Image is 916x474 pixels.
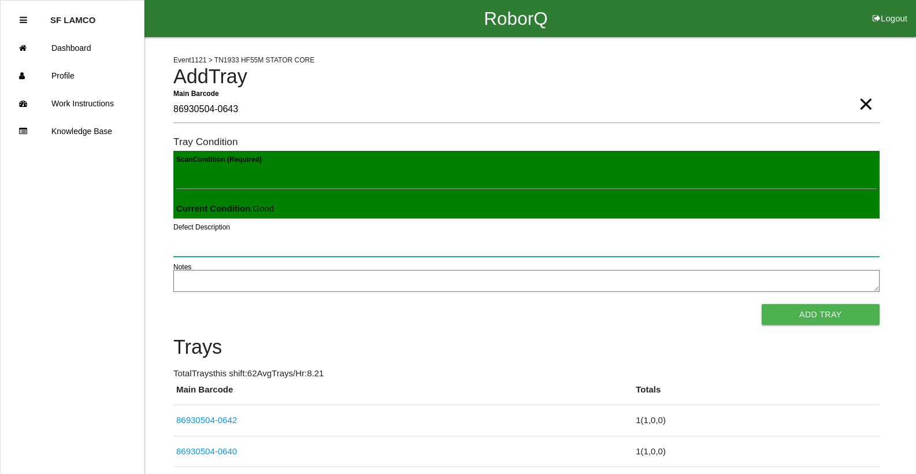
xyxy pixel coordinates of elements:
td: 1 ( 1 , 0 , 0 ) [633,405,879,436]
a: Dashboard [1,34,144,62]
h4: Trays [173,336,880,358]
span: Clear Input [858,81,873,104]
a: Work Instructions [1,90,144,117]
td: 1 ( 1 , 0 , 0 ) [633,436,879,467]
b: Main Barcode [173,89,219,97]
b: Scan Condition (Required) [176,155,262,164]
span: : Good [176,203,274,213]
a: 86930504-0640 [176,446,237,456]
a: 86930504-0642 [176,415,237,425]
label: Notes [173,262,191,272]
th: Main Barcode [173,383,633,405]
label: Defect Description [173,222,230,232]
button: Add Tray [762,304,880,325]
a: Profile [1,62,144,90]
h4: Add Tray [173,66,880,88]
span: Event 1121 > TN1933 HF55M STATOR CORE [173,56,314,64]
h6: Tray Condition [173,136,880,147]
b: Current Condition [176,203,250,213]
a: Knowledge Base [1,117,144,145]
div: Close [20,6,27,34]
p: SF LAMCO [50,6,95,25]
p: Total Trays this shift: 62 Avg Trays /Hr: 8.21 [173,367,880,380]
th: Totals [633,383,879,405]
input: Required [173,97,880,123]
